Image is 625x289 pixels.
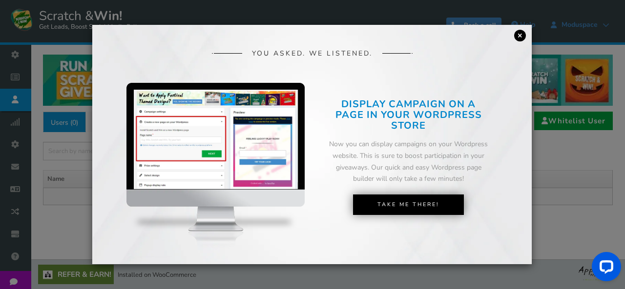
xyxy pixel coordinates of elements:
[126,83,305,263] img: mockup
[353,194,464,215] a: Take Me There!
[584,248,625,289] iframe: LiveChat chat widget
[252,50,373,57] span: YOU ASKED. WE LISTENED.
[328,99,490,131] h2: DISPLAY CAMPAIGN ON A PAGE IN YOUR WORDPRESS STORE
[514,30,526,41] a: ×
[134,90,298,189] img: screenshot
[328,138,490,185] div: Now you can display campaigns on your Wordpress website. This is sure to boost participation in y...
